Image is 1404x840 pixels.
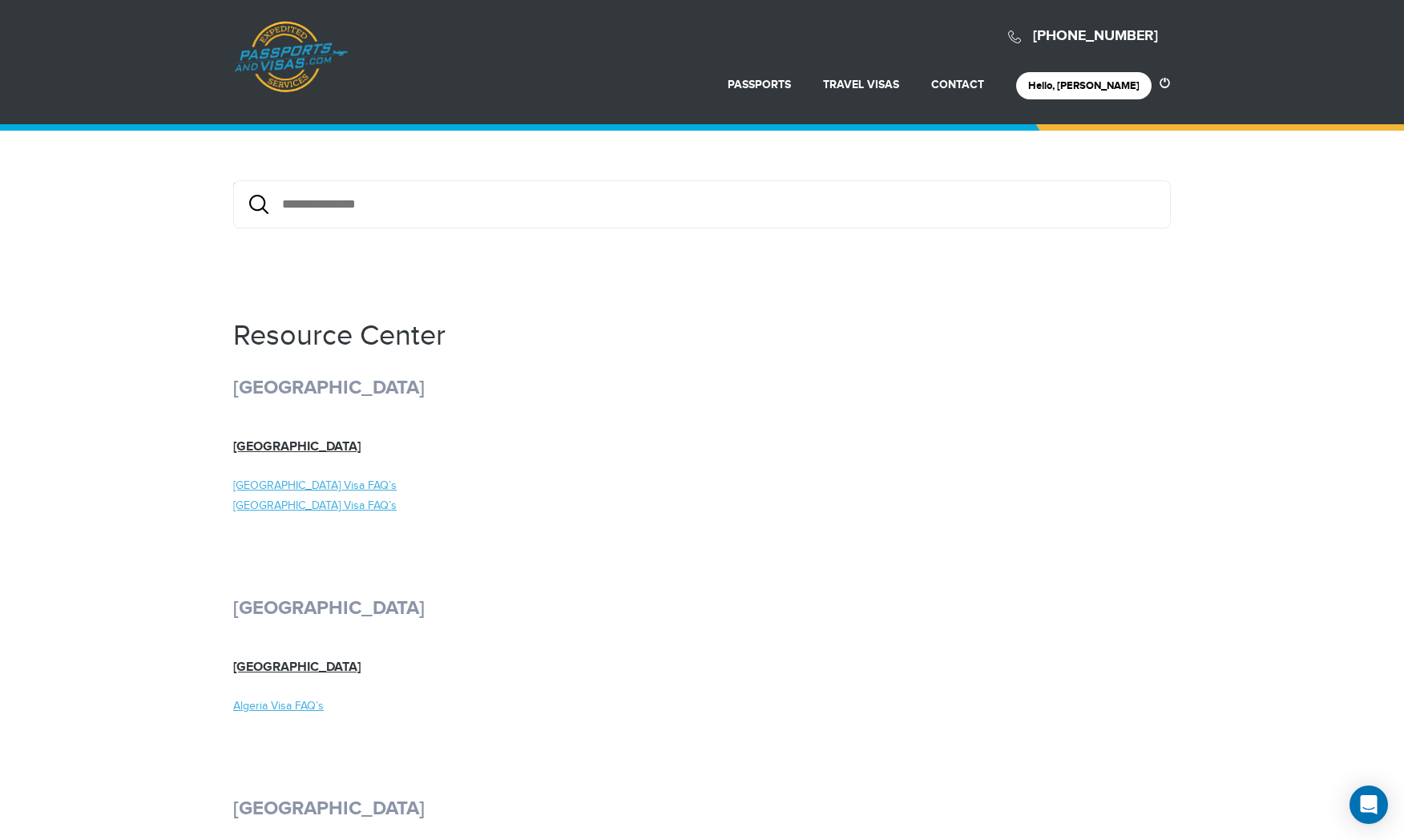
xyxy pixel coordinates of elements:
[728,78,791,91] a: Passports
[233,376,1171,399] h2: [GEOGRAPHIC_DATA]
[233,321,1171,353] h1: Resource Center
[233,439,361,454] a: [GEOGRAPHIC_DATA]
[234,21,348,93] a: Passports & [DOMAIN_NAME]
[233,479,690,495] a: [GEOGRAPHIC_DATA] Visa FAQ’s
[1028,79,1140,92] a: Hello, [PERSON_NAME]
[1033,27,1158,45] a: [PHONE_NUMBER]
[1350,785,1388,824] div: Open Intercom Messenger
[233,180,1171,228] div: {/exp:low_search:form}
[233,596,1171,620] h2: [GEOGRAPHIC_DATA]
[931,78,984,91] a: Contact
[233,499,690,515] a: [GEOGRAPHIC_DATA] Visa FAQ’s
[233,699,690,715] a: Algeria Visa FAQ’s
[233,797,1171,820] h2: [GEOGRAPHIC_DATA]
[233,660,361,675] a: [GEOGRAPHIC_DATA]
[823,78,899,91] a: Travel Visas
